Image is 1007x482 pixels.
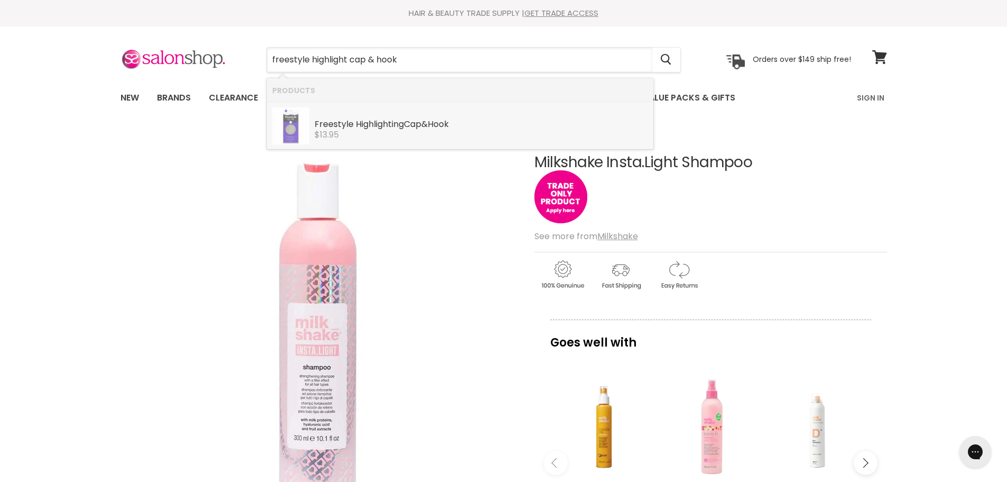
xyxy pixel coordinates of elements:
nav: Main [107,83,900,113]
b: Hook [428,118,449,130]
a: Sign In [851,87,891,109]
img: returns.gif [651,259,707,291]
img: shipping.gif [593,259,649,291]
a: Value Packs & Gifts [635,87,743,109]
p: Goes well with [550,320,871,354]
form: Product [266,47,681,72]
span: See more from [534,230,638,242]
h1: Milkshake Insta.Light Shampoo [534,154,887,171]
a: New [113,87,147,109]
span: $13.95 [315,129,339,141]
iframe: Gorgias live chat messenger [954,432,996,471]
a: Milkshake [597,230,638,242]
a: GET TRADE ACCESS [524,7,598,19]
ul: Main menu [113,83,797,113]
button: Search [652,48,680,72]
img: tradeonly_small.jpg [534,170,587,223]
li: Products: Freestyle Highlighting Cap & Hook [267,102,653,149]
p: Orders over $149 ship free! [753,54,851,64]
b: Cap [404,118,421,130]
a: Brands [149,87,199,109]
b: Freestyle [315,118,354,130]
a: Clearance [201,87,266,109]
b: Highlight [356,118,392,130]
img: genuine.gif [534,259,590,291]
img: 09.696highlightingcapandhook_1024x1024_5c4d6a33-2b83-4134-9c39-4ff1dc9e6b0c.webp [272,107,309,144]
li: Products [267,78,653,102]
div: ing & [315,120,648,131]
input: Search [267,48,652,72]
div: HAIR & BEAUTY TRADE SUPPLY | [107,8,900,19]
